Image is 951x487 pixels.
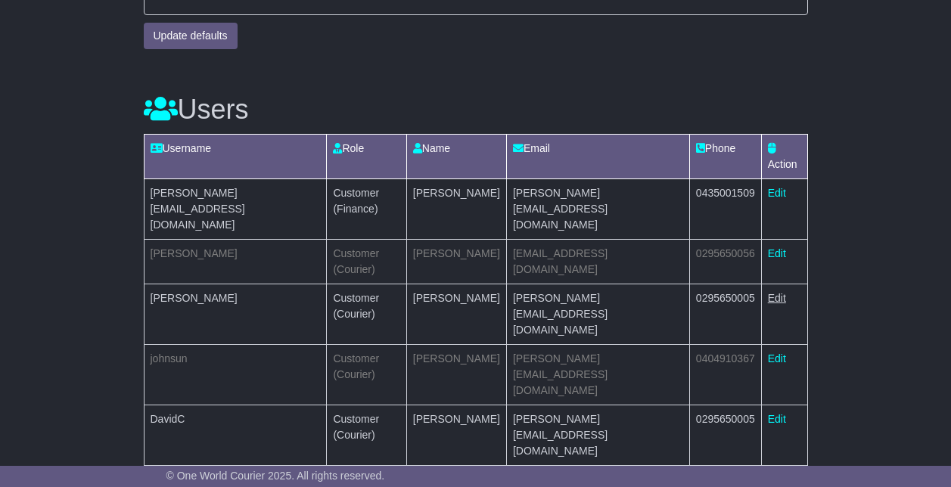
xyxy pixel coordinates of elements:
a: Edit [768,247,786,259]
td: 0295650005 [689,405,761,465]
td: DavidC [144,405,327,465]
td: [PERSON_NAME] [406,344,506,405]
td: [PERSON_NAME] [144,284,327,344]
a: Edit [768,352,786,364]
a: Edit [768,187,786,199]
button: Update defaults [144,23,238,49]
td: 0404910367 [689,344,761,405]
td: Customer (Courier) [327,284,406,344]
td: [PERSON_NAME][EMAIL_ADDRESS][DOMAIN_NAME] [506,344,689,405]
td: [PERSON_NAME][EMAIL_ADDRESS][DOMAIN_NAME] [506,178,689,239]
td: [PERSON_NAME] [406,405,506,465]
td: Customer (Finance) [327,178,406,239]
td: johnsun [144,344,327,405]
td: [PERSON_NAME] [406,178,506,239]
td: Role [327,134,406,178]
td: [PERSON_NAME] [406,239,506,284]
td: [PERSON_NAME][EMAIL_ADDRESS][DOMAIN_NAME] [144,178,327,239]
td: Phone [689,134,761,178]
td: [PERSON_NAME][EMAIL_ADDRESS][DOMAIN_NAME] [506,405,689,465]
td: Action [761,134,807,178]
td: 0435001509 [689,178,761,239]
td: [PERSON_NAME] [406,284,506,344]
td: Customer (Courier) [327,239,406,284]
td: Customer (Courier) [327,405,406,465]
td: [PERSON_NAME][EMAIL_ADDRESS][DOMAIN_NAME] [506,284,689,344]
td: Email [506,134,689,178]
td: Username [144,134,327,178]
td: 0295650056 [689,239,761,284]
span: © One World Courier 2025. All rights reserved. [166,470,385,482]
td: [EMAIL_ADDRESS][DOMAIN_NAME] [506,239,689,284]
td: Customer (Courier) [327,344,406,405]
td: [PERSON_NAME] [144,239,327,284]
h3: Users [144,95,808,125]
td: Name [406,134,506,178]
a: Edit [768,292,786,304]
td: 0295650005 [689,284,761,344]
a: Edit [768,413,786,425]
